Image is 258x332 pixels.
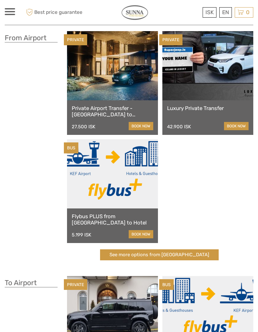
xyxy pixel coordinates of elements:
div: PRIVATE [64,34,87,45]
span: Best price guarantee [25,7,82,18]
a: Luxury Private Transfer [167,105,249,111]
h3: From Airport [5,34,58,42]
div: PRIVATE [159,34,182,45]
a: See more options from [GEOGRAPHIC_DATA] [100,249,219,260]
a: book now [129,230,153,238]
div: EN [219,7,232,18]
a: Flybus PLUS from [GEOGRAPHIC_DATA] to Hotel [72,213,153,226]
div: 5.199 ISK [72,232,91,238]
img: General info [118,5,151,20]
h3: To Airport [5,279,58,287]
div: 42.900 ISK [167,124,191,130]
span: 0 [245,9,250,15]
a: Private Airport Transfer - [GEOGRAPHIC_DATA] to [GEOGRAPHIC_DATA] [72,105,153,118]
button: Open LiveChat chat widget [5,3,24,21]
a: book now [224,122,249,130]
div: PRIVATE [64,279,87,290]
div: BUS [159,279,174,290]
a: book now [129,122,153,130]
span: ISK [205,9,214,15]
div: 27.500 ISK [72,124,95,130]
div: BUS [64,142,78,153]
